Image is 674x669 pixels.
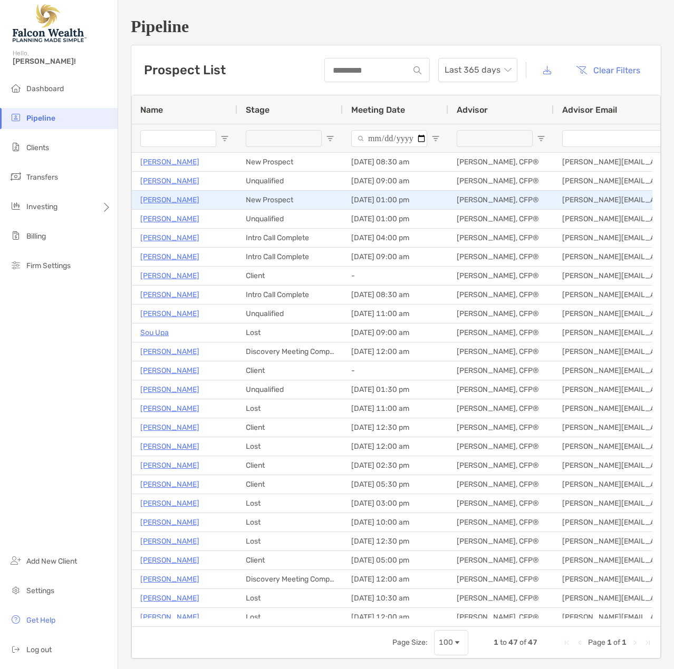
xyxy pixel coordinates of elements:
div: [DATE] 09:00 am [343,323,448,342]
a: [PERSON_NAME] [140,383,199,396]
span: to [500,638,507,647]
p: [PERSON_NAME] [140,459,199,472]
button: Open Filter Menu [431,134,440,143]
p: [PERSON_NAME] [140,193,199,206]
div: Page Size [434,630,468,655]
img: billing icon [9,229,22,242]
span: 1 [622,638,627,647]
p: [PERSON_NAME] [140,611,199,624]
span: [PERSON_NAME]! [13,57,111,66]
div: [PERSON_NAME], CFP® [448,323,554,342]
a: [PERSON_NAME] [140,174,199,188]
div: Lost [237,494,343,513]
span: Clients [26,143,49,152]
div: [DATE] 05:00 pm [343,551,448,569]
span: 47 [528,638,537,647]
span: Stage [246,105,269,115]
div: [PERSON_NAME], CFP® [448,418,554,437]
div: [PERSON_NAME], CFP® [448,267,554,285]
a: [PERSON_NAME] [140,478,199,491]
div: [PERSON_NAME], CFP® [448,153,554,171]
div: Unqualified [237,304,343,323]
div: Intro Call Complete [237,286,343,304]
span: Dashboard [26,84,64,93]
span: Add New Client [26,557,77,566]
div: [PERSON_NAME], CFP® [448,608,554,626]
span: Name [140,105,163,115]
button: Open Filter Menu [537,134,545,143]
span: Settings [26,586,54,595]
div: [PERSON_NAME], CFP® [448,210,554,228]
div: [PERSON_NAME], CFP® [448,589,554,607]
div: Lost [237,323,343,342]
span: Page [588,638,605,647]
div: [PERSON_NAME], CFP® [448,172,554,190]
div: [DATE] 08:30 am [343,286,448,304]
img: firm-settings icon [9,259,22,271]
a: [PERSON_NAME] [140,231,199,244]
div: [PERSON_NAME], CFP® [448,475,554,494]
div: Discovery Meeting Complete [237,570,343,588]
span: Transfers [26,173,58,182]
div: New Prospect [237,153,343,171]
h1: Pipeline [131,17,661,36]
a: [PERSON_NAME] [140,288,199,301]
p: [PERSON_NAME] [140,535,199,548]
div: Unqualified [237,380,343,399]
span: Advisor Email [562,105,617,115]
div: [PERSON_NAME], CFP® [448,532,554,550]
span: 1 [607,638,612,647]
img: dashboard icon [9,82,22,94]
div: Page Size: [392,638,428,647]
div: [PERSON_NAME], CFP® [448,456,554,475]
a: [PERSON_NAME] [140,402,199,415]
div: Discovery Meeting Complete [237,342,343,361]
div: [PERSON_NAME], CFP® [448,513,554,532]
span: Get Help [26,616,55,625]
a: [PERSON_NAME] [140,573,199,586]
div: [DATE] 12:00 am [343,437,448,456]
a: [PERSON_NAME] [140,364,199,377]
div: [PERSON_NAME], CFP® [448,380,554,399]
div: [DATE] 11:00 am [343,304,448,323]
div: 100 [439,638,453,647]
div: [DATE] 10:00 am [343,513,448,532]
span: Billing [26,232,46,241]
div: Client [237,361,343,380]
h3: Prospect List [144,63,226,77]
img: investing icon [9,200,22,212]
p: Sou Upa [140,326,169,339]
img: get-help icon [9,613,22,626]
input: Meeting Date Filter Input [351,130,427,147]
div: Intro Call Complete [237,229,343,247]
div: Client [237,475,343,494]
div: First Page [563,638,571,647]
span: 47 [508,638,518,647]
div: New Prospect [237,191,343,209]
img: logout icon [9,643,22,655]
span: Last 365 days [445,58,511,82]
a: [PERSON_NAME] [140,250,199,263]
div: Previous Page [575,638,584,647]
span: Log out [26,645,52,654]
a: [PERSON_NAME] [140,345,199,358]
a: [PERSON_NAME] [140,421,199,434]
div: [DATE] 12:30 pm [343,532,448,550]
div: [DATE] 03:00 pm [343,494,448,513]
div: [DATE] 10:30 am [343,589,448,607]
p: [PERSON_NAME] [140,554,199,567]
div: [PERSON_NAME], CFP® [448,361,554,380]
span: Investing [26,202,57,211]
a: [PERSON_NAME] [140,269,199,282]
div: [DATE] 12:30 pm [343,418,448,437]
div: [PERSON_NAME], CFP® [448,191,554,209]
a: [PERSON_NAME] [140,516,199,529]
